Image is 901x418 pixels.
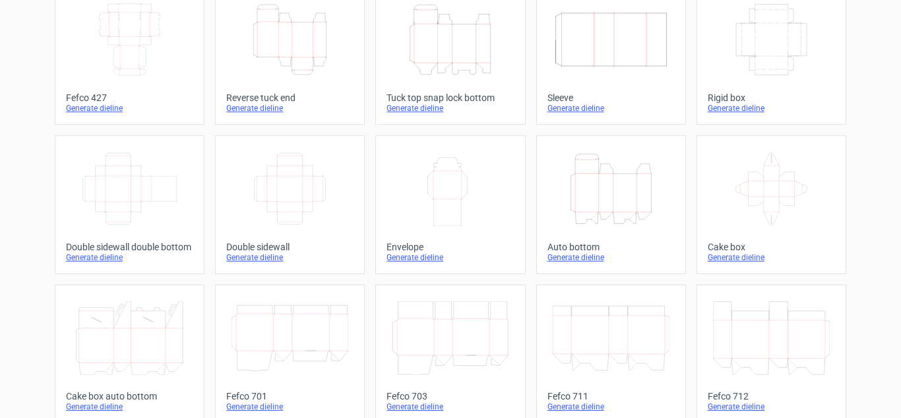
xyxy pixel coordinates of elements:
[708,103,835,114] div: Generate dieline
[226,252,354,263] div: Generate dieline
[66,92,193,103] div: Fefco 427
[66,103,193,114] div: Generate dieline
[66,391,193,401] div: Cake box auto bottom
[708,242,835,252] div: Cake box
[55,135,204,274] a: Double sidewall double bottomGenerate dieline
[375,135,525,274] a: EnvelopeGenerate dieline
[226,103,354,114] div: Generate dieline
[387,103,514,114] div: Generate dieline
[226,92,354,103] div: Reverse tuck end
[387,401,514,412] div: Generate dieline
[387,242,514,252] div: Envelope
[215,135,365,274] a: Double sidewallGenerate dieline
[547,391,675,401] div: Fefco 711
[226,401,354,412] div: Generate dieline
[708,401,835,412] div: Generate dieline
[387,252,514,263] div: Generate dieline
[226,391,354,401] div: Fefco 701
[66,242,193,252] div: Double sidewall double bottom
[66,252,193,263] div: Generate dieline
[547,103,675,114] div: Generate dieline
[708,391,835,401] div: Fefco 712
[708,252,835,263] div: Generate dieline
[387,92,514,103] div: Tuck top snap lock bottom
[547,401,675,412] div: Generate dieline
[226,242,354,252] div: Double sidewall
[66,401,193,412] div: Generate dieline
[536,135,686,274] a: Auto bottomGenerate dieline
[547,92,675,103] div: Sleeve
[697,135,846,274] a: Cake boxGenerate dieline
[387,391,514,401] div: Fefco 703
[708,92,835,103] div: Rigid box
[547,242,675,252] div: Auto bottom
[547,252,675,263] div: Generate dieline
